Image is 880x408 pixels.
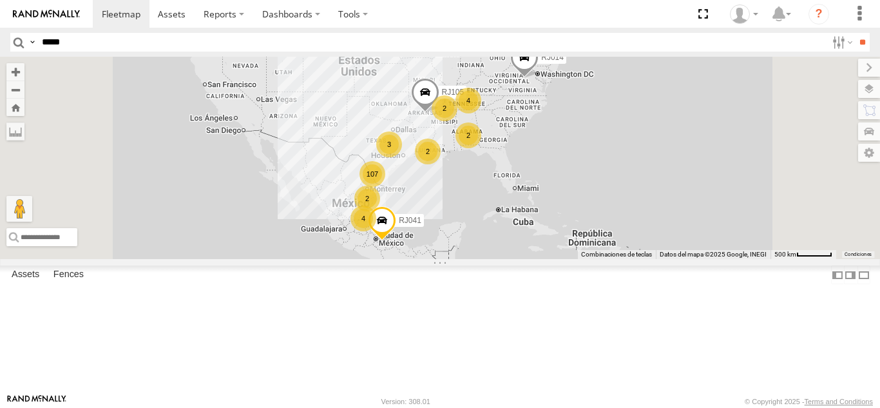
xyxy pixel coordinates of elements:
a: Terms and Conditions [805,398,873,405]
a: Condiciones (se abre en una nueva pestaña) [845,251,872,257]
div: 2 [415,139,441,164]
button: Zoom in [6,63,24,81]
div: 4 [455,88,481,113]
span: RJ041 [399,216,421,225]
label: Dock Summary Table to the Left [831,266,844,284]
button: Escala del mapa: 500 km por 52 píxeles [770,250,836,259]
button: Zoom Home [6,99,24,116]
span: RJ105 [442,88,464,97]
div: Version: 308.01 [381,398,430,405]
span: 500 km [774,251,796,258]
div: 2 [354,186,380,211]
span: Datos del mapa ©2025 Google, INEGI [660,251,767,258]
label: Fences [47,266,90,284]
label: Assets [5,266,46,284]
button: Combinaciones de teclas [581,250,652,259]
span: RJ014 [541,53,564,62]
div: 2 [432,95,457,121]
a: Visit our Website [7,395,66,408]
label: Map Settings [858,144,880,162]
label: Search Filter Options [827,33,855,52]
div: Taylete Medina [725,5,763,24]
div: 4 [350,206,376,231]
div: 107 [359,161,385,187]
i: ? [808,4,829,24]
label: Dock Summary Table to the Right [844,266,857,284]
button: Zoom out [6,81,24,99]
label: Measure [6,122,24,141]
div: © Copyright 2025 - [745,398,873,405]
div: 2 [455,122,481,148]
button: Arrastra el hombrecito naranja al mapa para abrir Street View [6,196,32,222]
label: Search Query [27,33,37,52]
label: Hide Summary Table [857,266,870,284]
img: rand-logo.svg [13,10,80,19]
div: 3 [376,131,402,157]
